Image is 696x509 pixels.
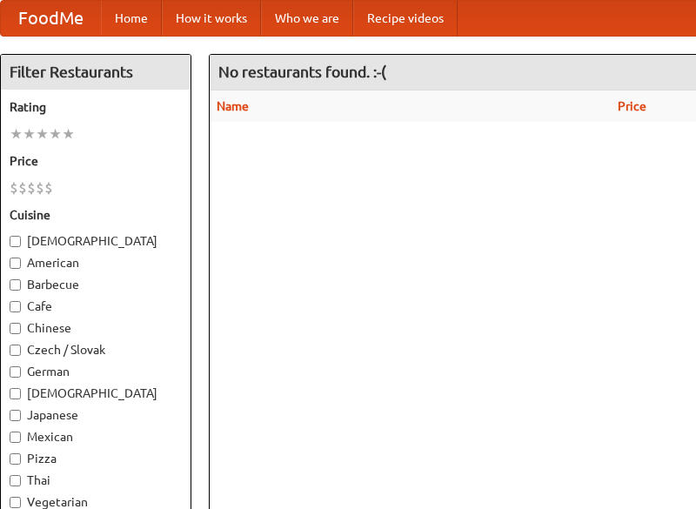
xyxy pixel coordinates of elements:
li: $ [10,178,18,198]
input: Vegetarian [10,497,21,508]
h5: Rating [10,98,182,116]
input: [DEMOGRAPHIC_DATA] [10,388,21,399]
input: Japanese [10,410,21,421]
input: German [10,366,21,378]
input: Czech / Slovak [10,345,21,356]
a: FoodMe [1,1,101,36]
li: ★ [62,124,75,144]
input: Pizza [10,453,21,465]
ng-pluralize: No restaurants found. :-( [218,64,386,80]
li: ★ [36,124,49,144]
label: Thai [10,472,182,489]
label: Barbecue [10,276,182,293]
h4: Filter Restaurants [1,55,191,90]
input: Mexican [10,432,21,443]
li: $ [18,178,27,198]
li: $ [27,178,36,198]
li: ★ [49,124,62,144]
h5: Cuisine [10,206,182,224]
label: Czech / Slovak [10,341,182,358]
a: How it works [162,1,261,36]
label: [DEMOGRAPHIC_DATA] [10,232,182,250]
input: Cafe [10,301,21,312]
li: ★ [23,124,36,144]
input: American [10,258,21,269]
a: Recipe videos [353,1,458,36]
li: ★ [10,124,23,144]
input: Barbecue [10,279,21,291]
label: American [10,254,182,271]
label: Chinese [10,319,182,337]
li: $ [36,178,44,198]
li: $ [44,178,53,198]
label: [DEMOGRAPHIC_DATA] [10,385,182,402]
label: Pizza [10,450,182,467]
a: Name [217,99,249,113]
a: Price [618,99,646,113]
input: Chinese [10,323,21,334]
label: German [10,363,182,380]
h5: Price [10,152,182,170]
input: [DEMOGRAPHIC_DATA] [10,236,21,247]
label: Japanese [10,406,182,424]
a: Home [101,1,162,36]
label: Mexican [10,428,182,445]
label: Cafe [10,298,182,315]
a: Who we are [261,1,353,36]
input: Thai [10,475,21,486]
